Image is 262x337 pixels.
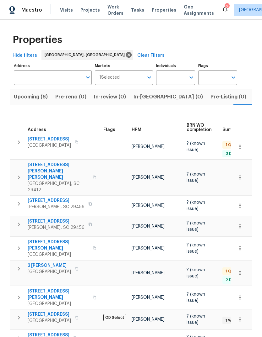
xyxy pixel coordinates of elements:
[132,203,165,208] span: [PERSON_NAME]
[28,162,89,181] span: [STREET_ADDRESS][PERSON_NAME][PERSON_NAME]
[198,64,237,68] label: Flags
[21,7,42,13] span: Maestro
[28,142,71,149] span: [GEOGRAPHIC_DATA]
[45,52,127,58] span: [GEOGRAPHIC_DATA], [GEOGRAPHIC_DATA]
[28,262,71,269] span: 3 [PERSON_NAME]
[223,269,237,274] span: 1 QC
[187,292,205,303] span: ? (known issue)
[28,218,85,224] span: [STREET_ADDRESS]
[28,197,85,204] span: [STREET_ADDRESS]
[187,200,205,211] span: ? (known issue)
[223,277,241,283] span: 2 Done
[99,75,120,80] span: 1 Selected
[13,37,62,43] span: Properties
[107,4,123,16] span: Work Orders
[28,136,71,142] span: [STREET_ADDRESS]
[28,224,85,231] span: [PERSON_NAME], SC 29456
[135,50,167,61] button: Clear Filters
[132,317,165,322] span: [PERSON_NAME]
[187,243,205,254] span: ? (known issue)
[28,128,46,132] span: Address
[14,64,92,68] label: Address
[222,128,243,132] span: Summary
[41,50,133,60] div: [GEOGRAPHIC_DATA], [GEOGRAPHIC_DATA]
[132,224,165,229] span: [PERSON_NAME]
[14,92,48,101] span: Upcoming (6)
[132,246,165,250] span: [PERSON_NAME]
[187,172,205,183] span: ? (known issue)
[156,64,195,68] label: Individuals
[28,301,89,307] span: [GEOGRAPHIC_DATA]
[187,123,212,132] span: BRN WO completion
[137,52,165,60] span: Clear Filters
[223,318,237,323] span: 1 WIP
[13,52,37,60] span: Hide filters
[28,288,89,301] span: [STREET_ADDRESS][PERSON_NAME]
[28,318,71,324] span: [GEOGRAPHIC_DATA]
[28,251,89,258] span: [GEOGRAPHIC_DATA]
[95,64,153,68] label: Markets
[131,8,144,12] span: Tasks
[187,73,196,82] button: Open
[28,239,89,251] span: [STREET_ADDRESS][PERSON_NAME]
[103,128,115,132] span: Flags
[152,7,176,13] span: Properties
[210,92,246,101] span: Pre-Listing (0)
[132,271,165,275] span: [PERSON_NAME]
[55,92,86,101] span: Pre-reno (0)
[132,295,165,300] span: [PERSON_NAME]
[28,181,89,193] span: [GEOGRAPHIC_DATA], SC 29412
[94,92,126,101] span: In-review (0)
[223,142,237,148] span: 1 QC
[60,7,73,13] span: Visits
[187,268,205,278] span: ? (known issue)
[132,175,165,180] span: [PERSON_NAME]
[28,269,71,275] span: [GEOGRAPHIC_DATA]
[103,314,126,321] span: OD Select
[184,4,214,16] span: Geo Assignments
[80,7,100,13] span: Projects
[187,314,205,325] span: ? (known issue)
[132,128,141,132] span: HPM
[187,221,205,232] span: ? (known issue)
[28,311,71,318] span: [STREET_ADDRESS]
[84,73,92,82] button: Open
[28,204,85,210] span: [PERSON_NAME], SC 29456
[132,145,165,149] span: [PERSON_NAME]
[10,50,40,61] button: Hide filters
[223,151,241,156] span: 3 Done
[229,73,238,82] button: Open
[187,141,205,152] span: ? (known issue)
[225,4,229,10] div: 2
[145,73,154,82] button: Open
[134,92,203,101] span: In-[GEOGRAPHIC_DATA] (0)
